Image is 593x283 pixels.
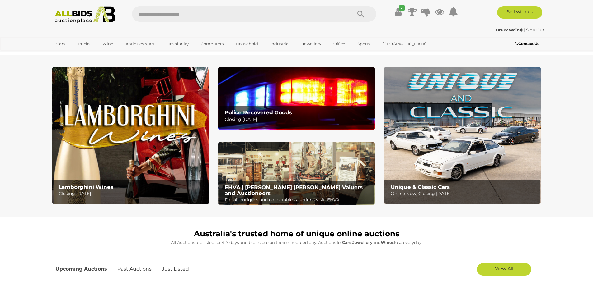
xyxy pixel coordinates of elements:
[345,6,376,22] button: Search
[225,109,292,116] b: Police Recovered Goods
[59,184,113,190] b: Lamborghini Wines
[526,27,544,32] a: Sign Out
[266,39,294,49] a: Industrial
[162,39,193,49] a: Hospitality
[497,6,542,19] a: Sell with us
[399,5,405,11] i: ✔
[225,196,371,204] p: For all antiques and collectables auctions visit: EHVA
[353,39,374,49] a: Sports
[218,142,375,205] a: EHVA | Evans Hastings Valuers and Auctioneers EHVA | [PERSON_NAME] [PERSON_NAME] Valuers and Auct...
[381,240,392,245] strong: Wine
[51,6,119,23] img: Allbids.com.au
[218,67,375,130] a: Police Recovered Goods Police Recovered Goods Closing [DATE]
[384,67,541,204] img: Unique & Classic Cars
[477,263,531,276] a: View All
[218,142,375,205] img: EHVA | Evans Hastings Valuers and Auctioneers
[225,184,363,196] b: EHVA | [PERSON_NAME] [PERSON_NAME] Valuers and Auctioneers
[55,239,538,246] p: All Auctions are listed for 4-7 days and bids close on their scheduled day. Auctions for , and cl...
[55,260,112,278] a: Upcoming Auctions
[52,39,69,49] a: Cars
[342,240,351,245] strong: Cars
[352,240,373,245] strong: Jewellery
[157,260,194,278] a: Just Listed
[391,190,537,198] p: Online Now, Closing [DATE]
[378,39,431,49] a: [GEOGRAPHIC_DATA]
[394,6,403,17] a: ✔
[515,40,541,47] a: Contact Us
[225,116,371,123] p: Closing [DATE]
[218,67,375,130] img: Police Recovered Goods
[52,67,209,204] a: Lamborghini Wines Lamborghini Wines Closing [DATE]
[113,260,156,278] a: Past Auctions
[495,266,513,272] span: View All
[298,39,325,49] a: Jewellery
[55,230,538,238] h1: Australia's trusted home of unique online auctions
[515,41,539,46] b: Contact Us
[384,67,541,204] a: Unique & Classic Cars Unique & Classic Cars Online Now, Closing [DATE]
[329,39,349,49] a: Office
[52,67,209,204] img: Lamborghini Wines
[59,190,205,198] p: Closing [DATE]
[98,39,117,49] a: Wine
[197,39,228,49] a: Computers
[496,27,524,32] a: BruceWain
[232,39,262,49] a: Household
[73,39,94,49] a: Trucks
[121,39,158,49] a: Antiques & Art
[391,184,450,190] b: Unique & Classic Cars
[524,27,525,32] span: |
